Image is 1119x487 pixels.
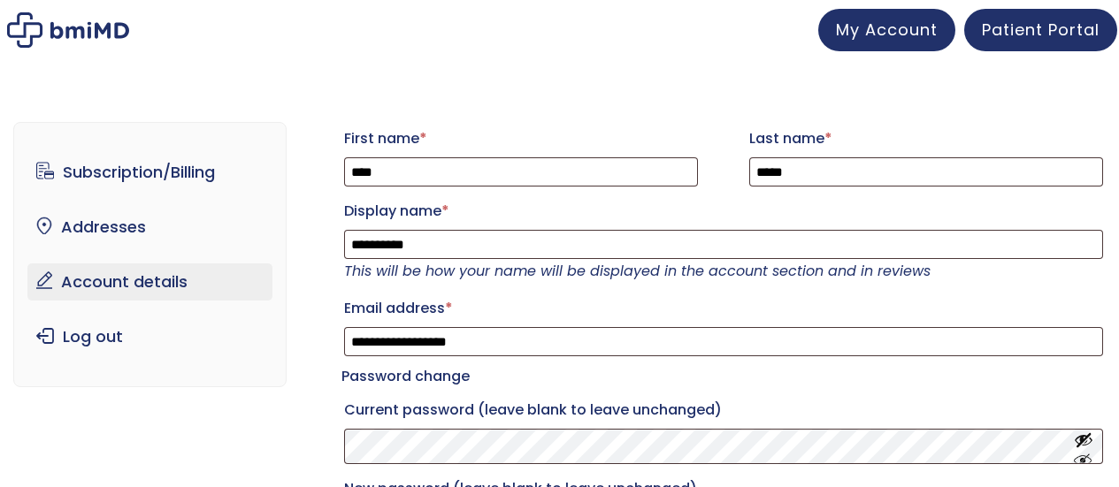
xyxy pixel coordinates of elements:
[27,209,272,246] a: Addresses
[27,154,272,191] a: Subscription/Billing
[341,364,470,389] legend: Password change
[818,9,955,51] a: My Account
[344,197,1103,225] label: Display name
[344,261,931,281] em: This will be how your name will be displayed in the account section and in reviews
[1074,430,1093,463] button: Show password
[27,318,272,355] a: Log out
[344,294,1103,323] label: Email address
[749,125,1103,153] label: Last name
[27,263,272,301] a: Account details
[13,122,287,387] nav: Account pages
[836,19,938,41] span: My Account
[982,19,1100,41] span: Patient Portal
[964,9,1117,51] a: Patient Portal
[344,125,698,153] label: First name
[344,396,1103,424] label: Current password (leave blank to leave unchanged)
[7,12,129,48] img: My account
